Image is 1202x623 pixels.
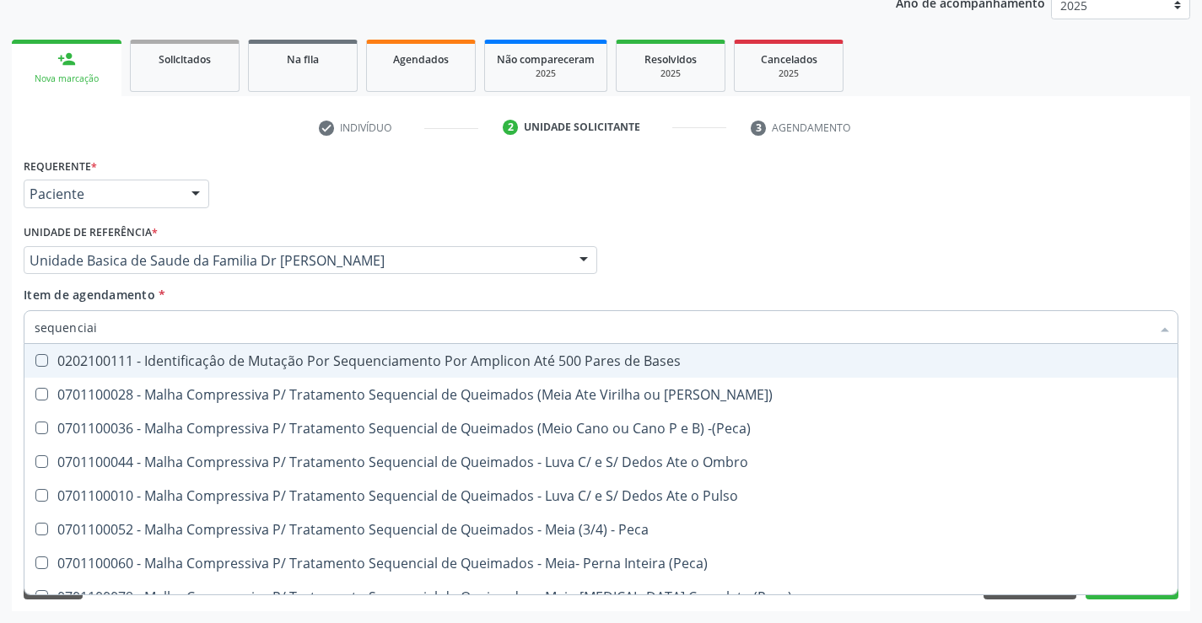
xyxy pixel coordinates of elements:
div: 0202100111 - Identificaçâo de Mutação Por Sequenciamento Por Amplicon Até 500 Pares de Bases [35,354,1167,368]
label: Unidade de referência [24,220,158,246]
div: 0701100060 - Malha Compressiva P/ Tratamento Sequencial de Queimados - Meia- Perna Inteira (Peca) [35,556,1167,570]
span: Solicitados [159,52,211,67]
div: Nova marcação [24,73,110,85]
label: Requerente [24,153,97,180]
div: 0701100028 - Malha Compressiva P/ Tratamento Sequencial de Queimados (Meia Ate Virilha ou [PERSON... [35,388,1167,401]
span: Unidade Basica de Saude da Familia Dr [PERSON_NAME] [30,252,563,269]
div: 0701100036 - Malha Compressiva P/ Tratamento Sequencial de Queimados (Meio Cano ou Cano P e B) -(... [35,422,1167,435]
div: 2025 [747,67,831,80]
div: Unidade solicitante [524,120,640,135]
div: 2 [503,120,518,135]
div: 0701100079 - Malha Compressiva P/ Tratamento Sequencial de Queimados - Meia-[MEDICAL_DATA] Comple... [35,590,1167,604]
div: 0701100044 - Malha Compressiva P/ Tratamento Sequencial de Queimados - Luva C/ e S/ Dedos Ate o O... [35,455,1167,469]
span: Na fila [287,52,319,67]
span: Resolvidos [644,52,697,67]
div: 0701100052 - Malha Compressiva P/ Tratamento Sequencial de Queimados - Meia (3/4) - Peca [35,523,1167,536]
span: Não compareceram [497,52,595,67]
span: Agendados [393,52,449,67]
input: Buscar por procedimentos [35,310,1151,344]
div: 0701100010 - Malha Compressiva P/ Tratamento Sequencial de Queimados - Luva C/ e S/ Dedos Ate o P... [35,489,1167,502]
div: 2025 [628,67,713,80]
span: Cancelados [761,52,817,67]
div: person_add [57,50,76,68]
span: Item de agendamento [24,287,155,303]
div: 2025 [497,67,595,80]
span: Paciente [30,185,175,202]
